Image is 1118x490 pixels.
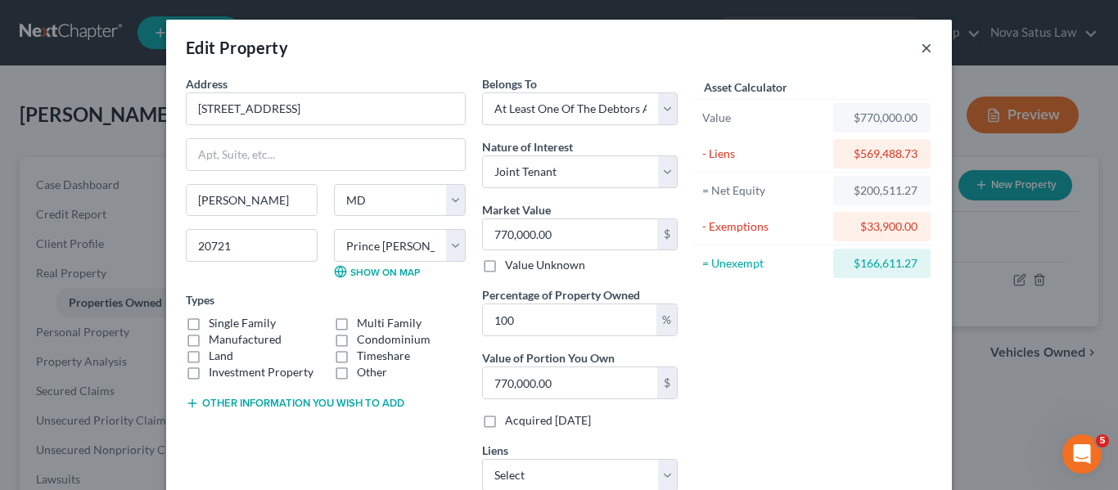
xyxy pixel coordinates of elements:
[209,348,233,364] label: Land
[657,219,677,250] div: $
[702,110,826,126] div: Value
[334,265,420,278] a: Show on Map
[483,367,657,398] input: 0.00
[846,218,917,235] div: $33,900.00
[186,291,214,308] label: Types
[846,182,917,199] div: $200,511.27
[846,146,917,162] div: $569,488.73
[357,348,410,364] label: Timeshare
[702,218,826,235] div: - Exemptions
[704,79,787,96] label: Asset Calculator
[187,185,317,216] input: Enter city...
[921,38,932,57] button: ×
[505,257,585,273] label: Value Unknown
[482,286,640,303] label: Percentage of Property Owned
[186,229,318,262] input: Enter zip...
[209,315,276,331] label: Single Family
[656,304,677,335] div: %
[702,182,826,199] div: = Net Equity
[357,315,422,331] label: Multi Family
[846,255,917,272] div: $166,611.27
[186,397,404,410] button: Other information you wish to add
[1096,434,1109,447] span: 5
[1062,434,1102,474] iframe: Intercom live chat
[482,442,508,459] label: Liens
[186,36,288,59] div: Edit Property
[483,219,657,250] input: 0.00
[482,201,551,218] label: Market Value
[846,110,917,126] div: $770,000.00
[357,364,387,380] label: Other
[187,139,465,170] input: Apt, Suite, etc...
[482,77,537,91] span: Belongs To
[702,255,826,272] div: = Unexempt
[187,93,465,124] input: Enter address...
[209,331,282,348] label: Manufactured
[505,412,591,429] label: Acquired [DATE]
[209,364,313,380] label: Investment Property
[186,77,228,91] span: Address
[357,331,431,348] label: Condominium
[702,146,826,162] div: - Liens
[657,367,677,398] div: $
[483,304,656,335] input: 0.00
[482,349,615,366] label: Value of Portion You Own
[482,138,573,155] label: Nature of Interest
